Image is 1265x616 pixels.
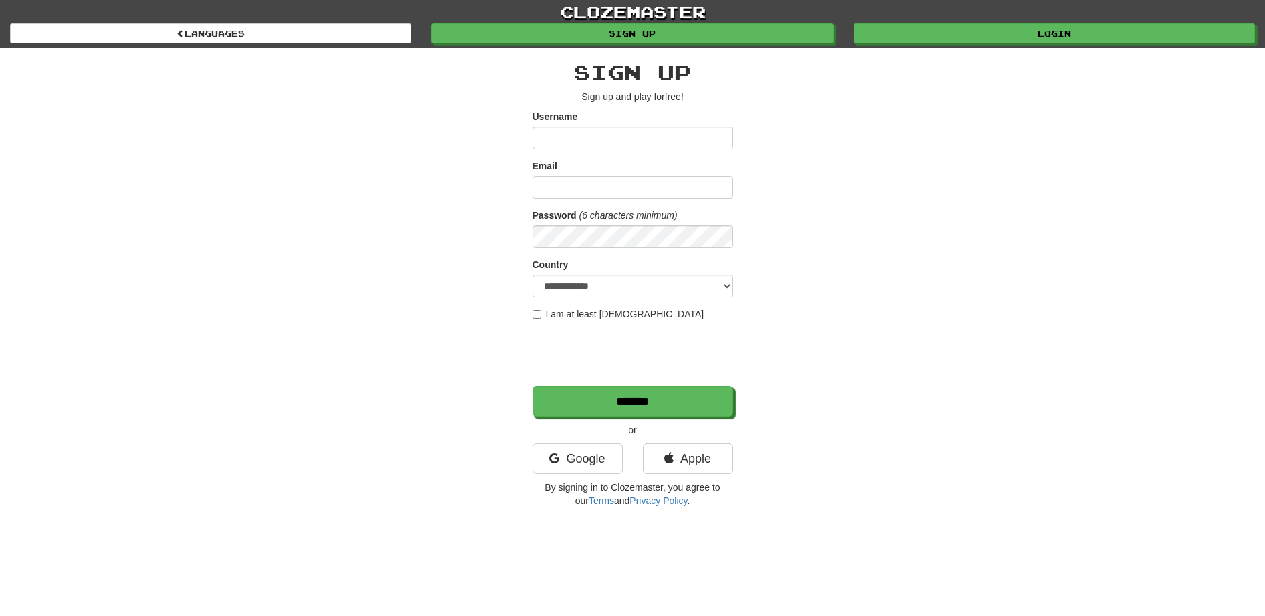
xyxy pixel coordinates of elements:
[665,91,681,102] u: free
[533,443,623,474] a: Google
[533,481,733,507] p: By signing in to Clozemaster, you agree to our and .
[533,61,733,83] h2: Sign up
[579,210,678,221] em: (6 characters minimum)
[431,23,833,43] a: Sign up
[533,159,557,173] label: Email
[533,307,704,321] label: I am at least [DEMOGRAPHIC_DATA]
[533,423,733,437] p: or
[629,495,687,506] a: Privacy Policy
[533,90,733,103] p: Sign up and play for !
[643,443,733,474] a: Apple
[533,110,578,123] label: Username
[589,495,614,506] a: Terms
[533,310,541,319] input: I am at least [DEMOGRAPHIC_DATA]
[533,327,736,379] iframe: reCAPTCHA
[533,258,569,271] label: Country
[10,23,411,43] a: Languages
[533,209,577,222] label: Password
[854,23,1255,43] a: Login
